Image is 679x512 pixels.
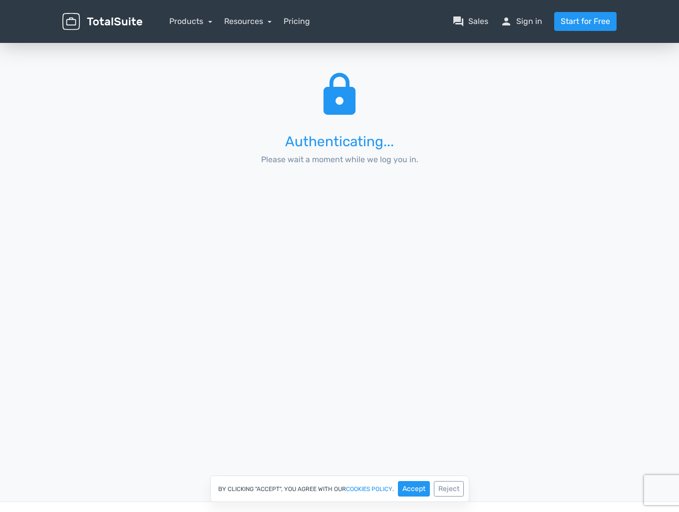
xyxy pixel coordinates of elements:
[316,69,363,122] span: lock
[452,15,488,27] a: question_answerSales
[243,154,437,166] p: Please wait a moment while we log you in.
[284,15,310,27] a: Pricing
[434,481,464,497] button: Reject
[346,486,392,492] a: cookies policy
[398,481,430,497] button: Accept
[500,15,542,27] a: personSign in
[210,476,469,502] div: By clicking "Accept", you agree with our .
[500,15,512,27] span: person
[169,16,212,26] a: Products
[62,13,142,30] img: TotalSuite for WordPress
[452,15,464,27] span: question_answer
[554,12,617,31] a: Start for Free
[224,16,272,26] a: Resources
[243,134,437,150] h3: Authenticating...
